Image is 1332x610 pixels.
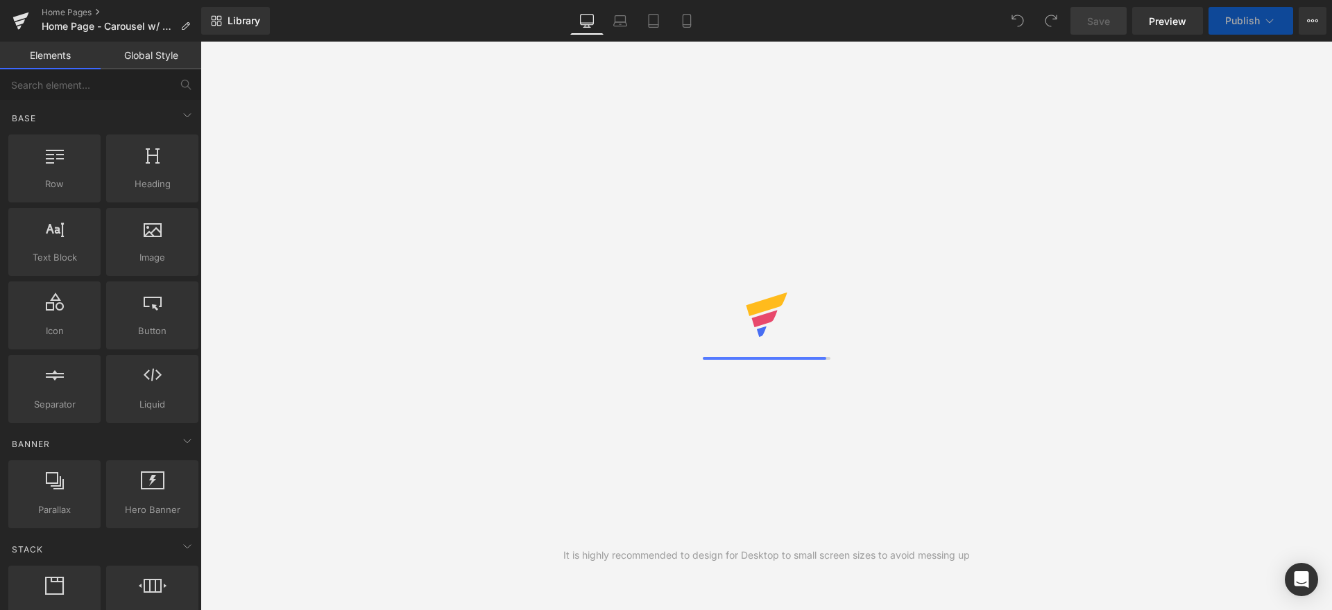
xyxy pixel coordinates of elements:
span: Home Page - Carousel w/ Scout/Protege [42,21,175,32]
span: Publish [1225,15,1260,26]
button: More [1299,7,1326,35]
button: Redo [1037,7,1065,35]
a: Desktop [570,7,604,35]
span: Hero Banner [110,503,194,517]
span: Stack [10,543,44,556]
a: Tablet [637,7,670,35]
span: Heading [110,177,194,191]
a: Global Style [101,42,201,69]
span: Separator [12,397,96,412]
a: Mobile [670,7,703,35]
div: It is highly recommended to design for Desktop to small screen sizes to avoid messing up [563,548,970,563]
span: Save [1087,14,1110,28]
button: Undo [1004,7,1032,35]
a: Preview [1132,7,1203,35]
a: Home Pages [42,7,201,18]
span: Image [110,250,194,265]
span: Base [10,112,37,125]
span: Parallax [12,503,96,517]
span: Button [110,324,194,338]
a: New Library [201,7,270,35]
span: Row [12,177,96,191]
span: Preview [1149,14,1186,28]
span: Icon [12,324,96,338]
div: Open Intercom Messenger [1285,563,1318,596]
span: Banner [10,437,51,451]
span: Liquid [110,397,194,412]
a: Laptop [604,7,637,35]
button: Publish [1209,7,1293,35]
span: Library [228,15,260,27]
span: Text Block [12,250,96,265]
